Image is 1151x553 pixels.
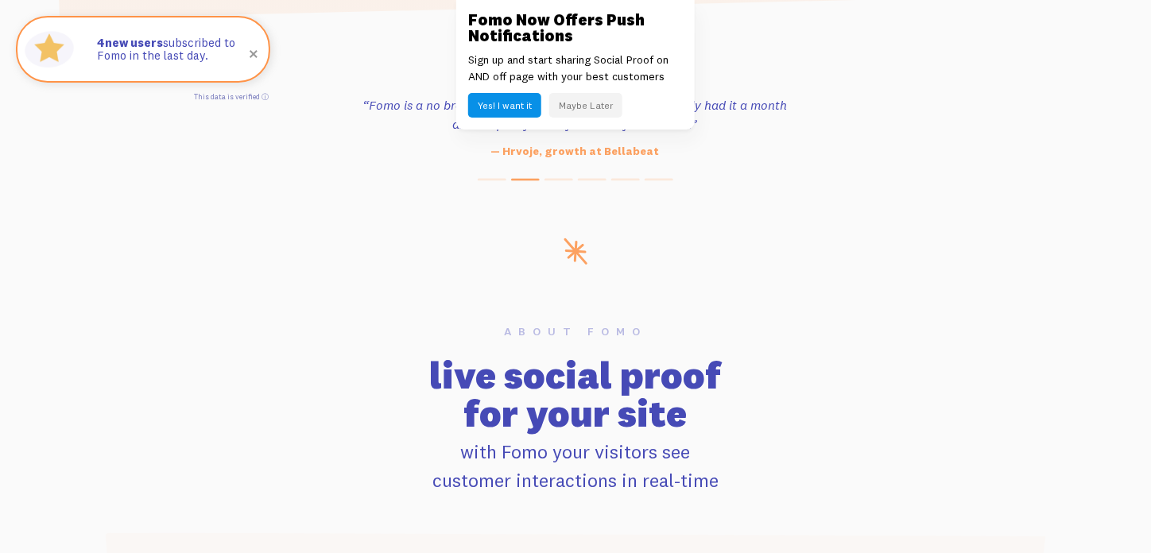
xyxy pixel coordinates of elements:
[468,52,683,85] p: Sign up and start sharing Social Proof on AND off page with your best customers
[97,37,105,50] span: 4
[358,143,792,160] p: — Hrvoje, growth at Bellabeat
[97,35,163,50] strong: new users
[105,357,1046,433] h2: live social proof for your site
[97,37,253,63] p: subscribed to Fomo in the last day.
[105,327,1046,338] h6: About Fomo
[549,93,622,118] button: Maybe Later
[21,21,78,78] img: Fomo
[105,438,1046,495] p: with Fomo your visitors see customer interactions in real-time
[358,95,792,133] h3: “Fomo is a no brainer for increasing conversions. We've only had it a month and it's paid for its...
[194,92,269,101] a: This data is verified ⓘ
[468,12,683,44] h3: Fomo Now Offers Push Notifications
[468,93,541,118] button: Yes! I want it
